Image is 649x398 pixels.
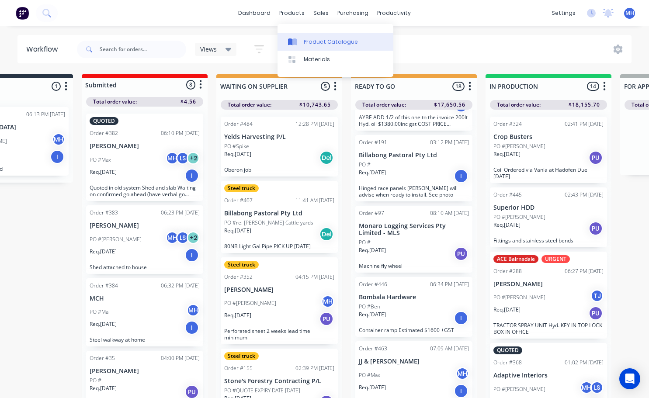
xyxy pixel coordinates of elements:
[90,235,142,243] p: PO #[PERSON_NAME]
[224,219,313,227] p: PO #re: [PERSON_NAME] Cattle yards
[333,7,373,20] div: purchasing
[90,142,200,150] p: [PERSON_NAME]
[16,7,29,20] img: Factory
[90,367,200,375] p: [PERSON_NAME]
[359,303,380,311] p: PO #Ben
[176,152,189,165] div: LS
[90,209,118,217] div: Order #383
[224,133,334,141] p: Yelds Harvesting P/L
[200,45,217,54] span: Views
[224,387,300,395] p: PO #QUOTE EXPIRY DATE [DATE]
[625,9,634,17] span: MH
[359,294,469,301] p: Bombala Hardware
[359,138,387,146] div: Order #191
[547,7,580,20] div: settings
[359,161,371,169] p: PO #
[275,7,309,20] div: products
[224,328,334,341] p: Perforated sheet 2 weeks lead time minimum
[434,101,465,109] span: $17,650.56
[430,209,469,217] div: 08:10 AM [DATE]
[90,248,117,256] p: Req. [DATE]
[166,152,179,165] div: MH
[90,117,118,125] div: QUOTED
[295,120,334,128] div: 12:28 PM [DATE]
[224,261,259,269] div: Steel truck
[176,231,189,244] div: LS
[589,221,603,235] div: PU
[493,142,545,150] p: PO #[PERSON_NAME]
[278,33,393,50] a: Product Catalogue
[299,101,331,109] span: $10,743.65
[619,368,640,389] div: Open Intercom Messenger
[359,169,386,177] p: Req. [DATE]
[50,150,64,164] div: I
[295,364,334,372] div: 02:39 PM [DATE]
[224,243,334,249] p: 80NB Light Gal Pipe PICK UP [DATE]
[359,345,387,353] div: Order #463
[493,372,604,379] p: Adaptive Interiors
[359,239,371,246] p: PO #
[565,267,604,275] div: 06:27 PM [DATE]
[224,311,251,319] p: Req. [DATE]
[590,381,604,394] div: LS
[90,377,101,384] p: PO #
[493,204,604,211] p: Superior HDD
[90,264,200,270] p: Shed attached to house
[490,187,607,247] div: Order #44502:43 PM [DATE]Superior HDDPO #[PERSON_NAME]Req.[DATE]PUFittings and stainless steel bends
[26,111,65,118] div: 06:13 PM [DATE]
[359,384,386,391] p: Req. [DATE]
[224,227,251,235] p: Req. [DATE]
[224,166,334,173] p: Oberon job
[454,384,468,398] div: I
[373,7,415,20] div: productivity
[224,286,334,294] p: [PERSON_NAME]
[304,55,330,63] div: Materials
[224,150,251,158] p: Req. [DATE]
[454,247,468,261] div: PU
[90,168,117,176] p: Req. [DATE]
[224,364,253,372] div: Order #155
[161,209,200,217] div: 06:23 PM [DATE]
[362,101,406,109] span: Total order value:
[278,51,393,68] a: Materials
[359,152,469,159] p: Billabong Pastoral Pty Ltd
[86,114,203,201] div: QUOTEDOrder #38206:10 PM [DATE][PERSON_NAME]PO #MaxMHLS+2Req.[DATE]IQuoted in old system Shed and...
[493,322,604,335] p: TRACTOR SPRAY UNIT Hyd. KEY IN TOP LOCK BOX IN OFFICE
[319,312,333,326] div: PU
[430,138,469,146] div: 03:12 PM [DATE]
[90,295,200,302] p: MCH
[90,354,115,362] div: Order #35
[493,267,522,275] div: Order #288
[493,294,545,301] p: PO #[PERSON_NAME]
[187,231,200,244] div: + 2
[493,306,521,314] p: Req. [DATE]
[359,311,386,318] p: Req. [DATE]
[224,299,276,307] p: PO #[PERSON_NAME]
[304,38,358,46] div: Product Catalogue
[86,278,203,347] div: Order #38406:32 PM [DATE]MCHPO #MalMHReq.[DATE]ISteel walkway at home
[224,120,253,128] div: Order #484
[161,354,200,362] div: 04:00 PM [DATE]
[224,210,334,217] p: Billabong Pastoral Pty Ltd
[359,263,469,269] p: Machine fly wheel
[359,246,386,254] p: Req. [DATE]
[493,150,521,158] p: Req. [DATE]
[52,133,65,146] div: MH
[161,282,200,290] div: 06:32 PM [DATE]
[321,295,334,308] div: MH
[493,346,522,354] div: QUOTED
[359,222,469,237] p: Monaro Logging Services Pty Limited - MLS
[90,184,200,197] p: Quoted in old system Shed and slab Waiting on confirmed go ahead (have verbal go ahead from [PERS...
[541,255,570,263] div: URGENT
[355,206,472,273] div: Order #9708:10 AM [DATE]Monaro Logging Services Pty Limited - MLSPO #Req.[DATE]PUMachine fly wheel
[589,306,603,320] div: PU
[493,166,604,180] p: Coil Ordered via Vania at Hadofen Due [DATE]
[493,359,522,367] div: Order #368
[319,151,333,165] div: Del
[493,221,521,229] p: Req. [DATE]
[90,222,200,229] p: [PERSON_NAME]
[493,120,522,128] div: Order #324
[185,321,199,335] div: I
[493,191,522,199] div: Order #445
[185,248,199,262] div: I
